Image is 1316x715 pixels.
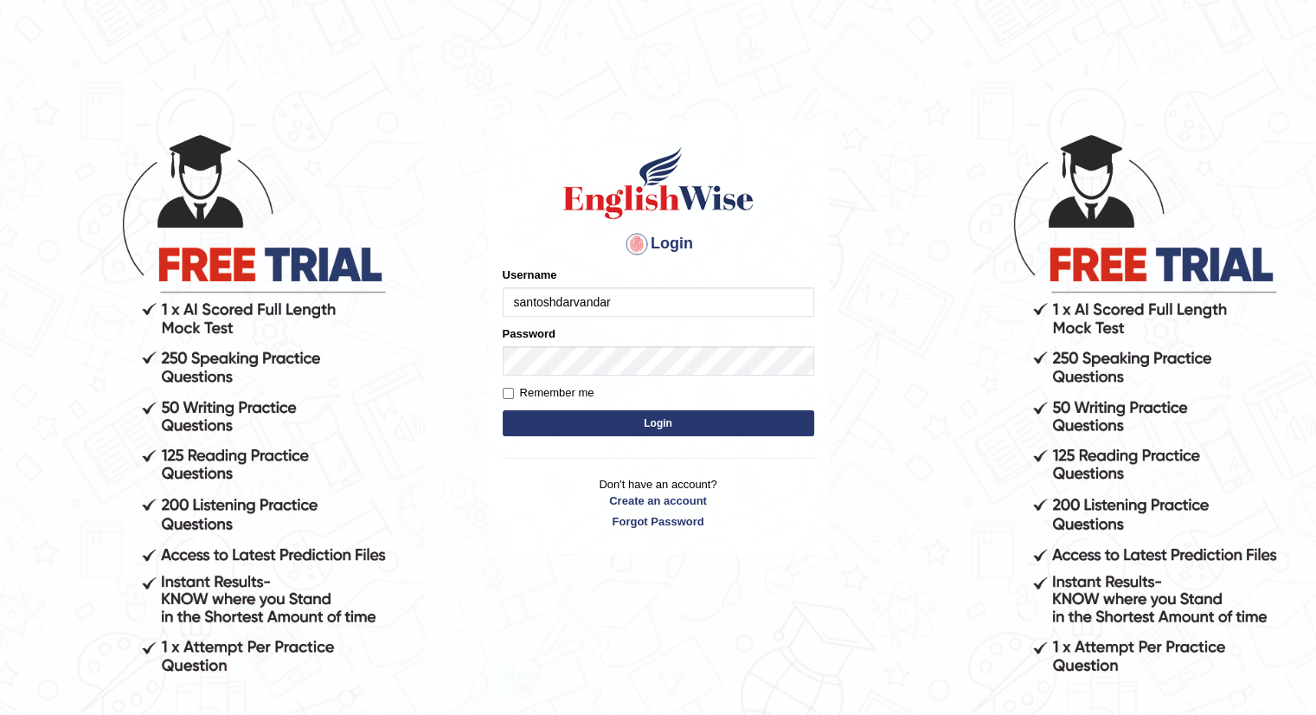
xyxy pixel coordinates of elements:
img: Logo of English Wise sign in for intelligent practice with AI [560,144,757,222]
a: Create an account [503,493,814,509]
p: Don't have an account? [503,476,814,530]
label: Password [503,325,555,342]
label: Remember me [503,384,594,402]
label: Username [503,267,557,283]
input: Remember me [503,388,514,399]
h4: Login [503,230,814,258]
a: Forgot Password [503,513,814,530]
button: Login [503,410,814,436]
